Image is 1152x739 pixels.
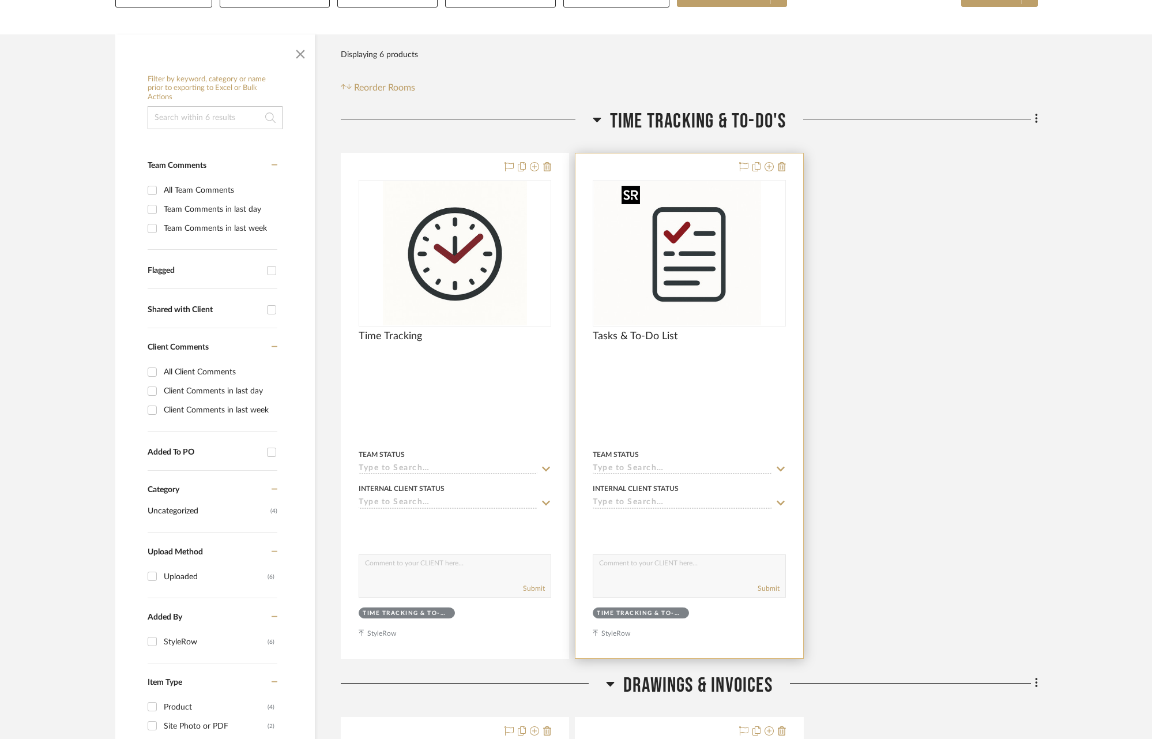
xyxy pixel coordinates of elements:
div: StyleRow [164,633,268,651]
div: Team Comments in last day [164,200,274,219]
span: Uncategorized [148,501,268,521]
div: Added To PO [148,448,261,457]
span: Time Tracking & To-Do's [610,109,786,134]
span: Category [148,485,179,495]
div: Client Comments in last day [164,382,274,400]
span: Tasks & To-Do List [593,330,677,343]
span: Added By [148,613,182,621]
span: Team Comments [148,162,206,170]
div: Uploaded [164,568,268,586]
div: Shared with Client [148,305,261,315]
input: Type to Search… [593,498,771,509]
input: Search within 6 results [148,106,283,129]
div: Internal Client Status [359,483,445,494]
div: Internal Client Status [593,483,679,494]
div: Flagged [148,266,261,276]
button: Reorder Rooms [341,81,415,95]
img: Tasks & To-Do List [617,181,761,325]
input: Type to Search… [359,464,537,475]
span: Upload Method [148,548,203,556]
div: Site Photo or PDF [164,717,268,736]
span: Item Type [148,678,182,687]
button: Submit [523,583,545,594]
div: Time Tracking & To-Do's [597,609,682,618]
button: Submit [758,583,780,594]
span: Reorder Rooms [354,81,415,95]
div: Team Comments in last week [164,219,274,238]
h6: Filter by keyword, category or name prior to exporting to Excel or Bulk Actions [148,75,283,102]
img: Time Tracking [383,181,527,325]
div: All Client Comments [164,363,274,381]
input: Type to Search… [593,464,771,475]
input: Type to Search… [359,498,537,509]
div: Time Tracking & To-Do's [363,609,448,618]
div: Client Comments in last week [164,401,274,419]
div: (4) [268,698,274,717]
span: Drawings & Invoices [623,673,773,698]
div: Product [164,698,268,717]
div: (6) [268,633,274,651]
div: Team Status [593,449,639,460]
div: (2) [268,717,274,736]
div: Displaying 6 products [341,43,418,66]
div: (6) [268,568,274,586]
span: Time Tracking [359,330,422,343]
span: (4) [270,502,277,520]
button: Close [289,40,312,63]
div: Team Status [359,449,405,460]
div: All Team Comments [164,181,274,200]
span: Client Comments [148,343,209,351]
